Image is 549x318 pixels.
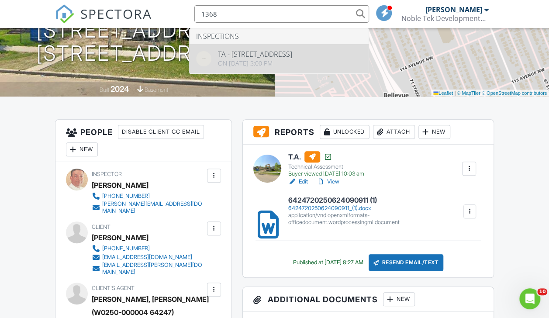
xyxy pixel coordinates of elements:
[454,90,456,96] span: |
[118,125,204,139] div: Disable Client CC Email
[288,151,364,162] h6: T.A.
[102,200,205,214] div: [PERSON_NAME][EMAIL_ADDRESS][DOMAIN_NAME]
[243,287,494,312] h3: Additional Documents
[433,90,453,96] a: Leaflet
[92,285,135,291] span: Client's Agent
[243,120,494,145] h3: Reports
[190,28,369,44] li: Inspections
[383,292,415,306] div: New
[519,288,540,309] iframe: Intercom live chat
[317,177,339,186] a: View
[288,212,463,226] div: application/vnd.openxmlformats-officedocument.wordprocessingml.document
[373,125,415,139] div: Attach
[369,254,444,271] div: Resend Email/Text
[92,171,122,177] span: Inspector
[482,90,547,96] a: © OpenStreetMap contributors
[92,192,205,200] a: [PHONE_NUMBER]
[288,151,364,177] a: T.A. Technical Assessment Buyer viewed [DATE] 10:03 am
[92,179,148,192] div: [PERSON_NAME]
[401,14,488,23] div: Noble Tek Developments Ltd.
[55,120,231,162] h3: People
[288,177,308,186] a: Edit
[92,231,148,244] div: [PERSON_NAME]
[196,51,211,66] img: streetview
[288,197,463,204] h6: 6424720250624090911 (1)
[537,288,547,295] span: 10
[80,4,152,23] span: SPECTORA
[102,262,205,276] div: [EMAIL_ADDRESS][PERSON_NAME][DOMAIN_NAME]
[425,5,482,14] div: [PERSON_NAME]
[145,86,168,93] span: basement
[92,244,205,253] a: [PHONE_NUMBER]
[418,125,450,139] div: New
[55,12,152,30] a: SPECTORA
[288,170,364,177] div: Buyer viewed [DATE] 10:03 am
[218,51,292,58] div: TA - [STREET_ADDRESS]
[92,253,205,262] a: [EMAIL_ADDRESS][DOMAIN_NAME]
[320,125,369,139] div: Unlocked
[92,224,110,230] span: Client
[457,90,480,96] a: © MapTiler
[66,142,98,156] div: New
[288,163,364,170] div: Technical Assessment
[102,254,192,261] div: [EMAIL_ADDRESS][DOMAIN_NAME]
[92,262,205,276] a: [EMAIL_ADDRESS][PERSON_NAME][DOMAIN_NAME]
[102,245,150,252] div: [PHONE_NUMBER]
[92,200,205,214] a: [PERSON_NAME][EMAIL_ADDRESS][DOMAIN_NAME]
[288,197,463,226] a: 6424720250624090911 (1) 6424720250624090911_(1).docx application/vnd.openxmlformats-officedocumen...
[288,205,463,212] div: 6424720250624090911_(1).docx
[55,4,74,24] img: The Best Home Inspection Software - Spectora
[293,259,363,266] div: Published at [DATE] 8:27 AM
[110,84,129,93] div: 2024
[100,86,109,93] span: Built
[218,60,292,67] div: On [DATE] 3:00 pm
[194,5,369,23] input: Search everything...
[102,193,150,200] div: [PHONE_NUMBER]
